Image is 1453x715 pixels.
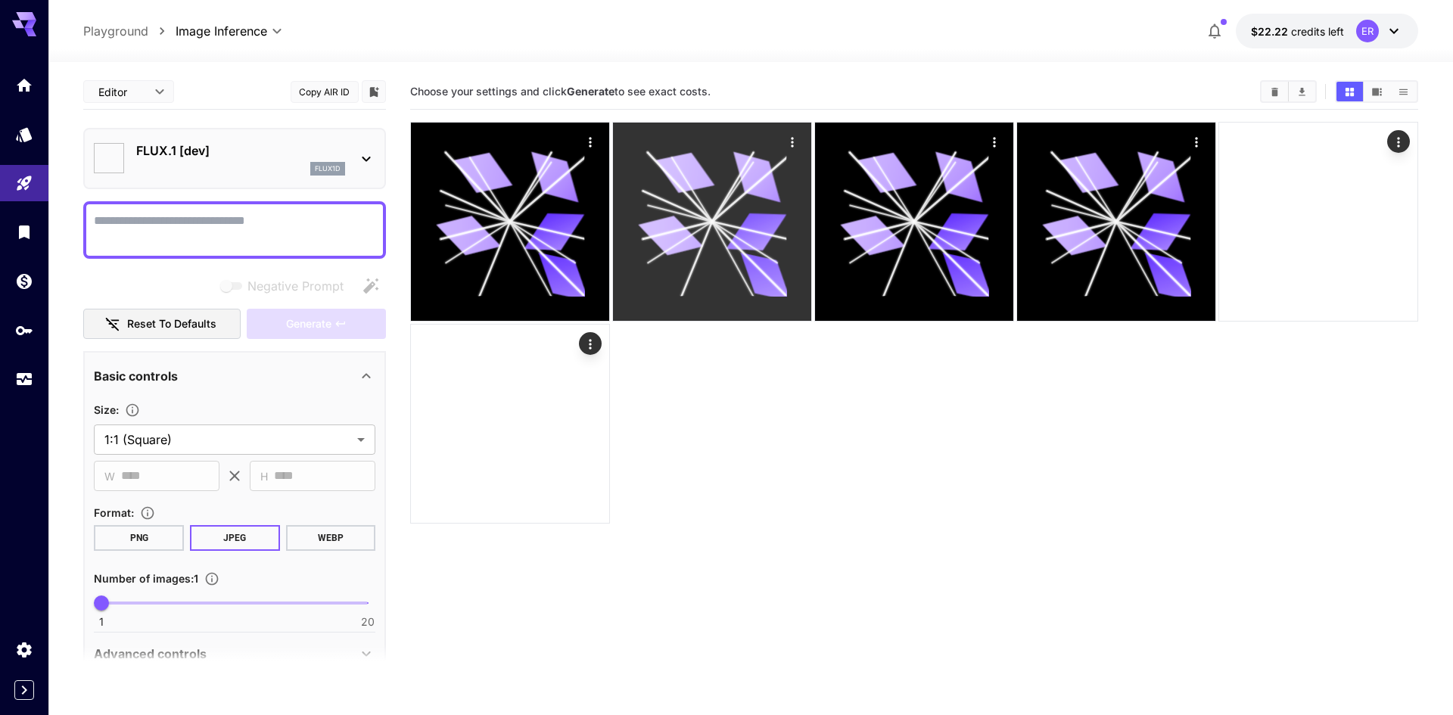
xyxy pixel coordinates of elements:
[781,130,804,153] div: Actions
[1335,80,1418,103] div: Show images in grid viewShow images in video viewShow images in list view
[983,130,1006,153] div: Actions
[315,163,341,174] p: flux1d
[1289,82,1315,101] button: Download All
[1251,23,1344,39] div: $22.21546
[567,85,614,98] b: Generate
[94,636,375,672] div: Advanced controls
[286,525,376,551] button: WEBP
[291,81,359,103] button: Copy AIR ID
[94,572,198,585] span: Number of images : 1
[94,367,178,385] p: Basic controls
[361,614,375,630] span: 20
[83,22,176,40] nav: breadcrumb
[1387,130,1410,153] div: Actions
[1356,20,1379,42] div: ER
[94,403,119,416] span: Size :
[83,309,241,340] button: Reset to defaults
[1291,25,1344,38] span: credits left
[1336,82,1363,101] button: Show images in grid view
[14,680,34,700] button: Expand sidebar
[15,640,33,659] div: Settings
[94,358,375,394] div: Basic controls
[260,468,268,485] span: H
[134,505,161,521] button: Choose the file format for the output image.
[98,84,145,100] span: Editor
[99,614,104,630] span: 1
[15,76,33,95] div: Home
[15,321,33,340] div: API Keys
[15,174,33,193] div: Playground
[15,370,33,389] div: Usage
[176,22,267,40] span: Image Inference
[104,468,115,485] span: W
[83,22,148,40] a: Playground
[1262,82,1288,101] button: Clear Images
[94,506,134,519] span: Format :
[94,525,184,551] button: PNG
[1364,82,1390,101] button: Show images in video view
[1251,25,1291,38] span: $22.22
[15,125,33,144] div: Models
[579,332,602,355] div: Actions
[579,130,602,153] div: Actions
[136,141,345,160] p: FLUX.1 [dev]
[104,431,351,449] span: 1:1 (Square)
[119,403,146,418] button: Adjust the dimensions of the generated image by specifying its width and height in pixels, or sel...
[1236,14,1418,48] button: $22.21546ER
[410,85,711,98] span: Choose your settings and click to see exact costs.
[1390,82,1417,101] button: Show images in list view
[15,272,33,291] div: Wallet
[1185,130,1208,153] div: Actions
[198,571,226,586] button: Specify how many images to generate in a single request. Each image generation will be charged se...
[1260,80,1317,103] div: Clear ImagesDownload All
[367,82,381,101] button: Add to library
[15,222,33,241] div: Library
[94,135,375,182] div: FLUX.1 [dev]flux1d
[190,525,280,551] button: JPEG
